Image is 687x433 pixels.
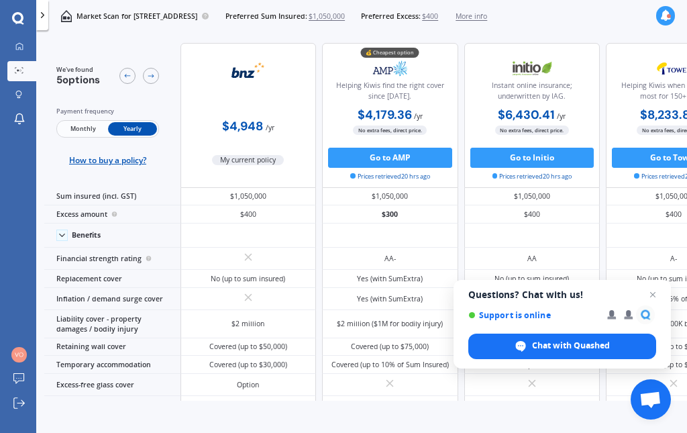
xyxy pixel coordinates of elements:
[44,356,180,374] div: Temporary accommodation
[108,122,157,136] span: Yearly
[331,360,449,370] div: Covered (up to 10% of Sum Insured)
[645,287,661,303] span: Close chat
[414,111,423,121] span: / yr
[631,379,671,420] div: Open chat
[44,374,180,397] div: Excess-free glass cover
[58,122,107,136] span: Monthly
[357,56,423,81] img: AMP.webp
[456,11,487,21] span: More info
[468,289,656,300] span: Questions? Chat with us!
[69,155,146,165] span: How to buy a policy?
[492,172,572,181] span: Prices retrieved 20 hrs ago
[212,155,284,165] span: My current policy
[498,56,565,81] img: Initio.webp
[11,347,27,363] img: 2396cd6c13335d426048797612e59709
[76,11,197,21] p: Market Scan for [STREET_ADDRESS]
[44,338,180,356] div: Retaining wall cover
[215,400,280,410] div: Covered (no excess)
[337,319,443,329] div: $2 million ($1M for bodily injury)
[44,288,180,311] div: Inflation / demand surge cover
[56,106,159,116] div: Payment frequency
[357,294,423,304] div: Yes (with SumExtra)
[384,254,396,264] div: AA-
[44,270,180,288] div: Replacement cover
[56,65,100,75] span: We've found
[215,58,281,83] img: BNZ.png
[494,274,569,284] div: No (up to sum insured)
[361,48,419,58] div: 💰 Cheapest option
[237,380,259,390] div: Option
[44,310,180,338] div: Liability cover - property damages / bodily injury
[331,81,450,106] div: Helping Kiwis find the right cover since [DATE].
[468,310,598,320] span: Support is online
[495,400,569,410] div: Covered (up to $1,000)
[328,148,452,168] button: Go to AMP
[44,396,180,414] div: Keys & locks cover
[422,11,438,21] span: $400
[557,111,566,121] span: / yr
[670,254,677,264] div: A-
[180,205,317,224] div: $400
[225,11,307,21] span: Preferred Sum Insured:
[209,342,287,352] div: Covered (up to $50,000)
[231,319,264,329] div: $2 million
[180,188,317,206] div: $1,050,000
[351,342,429,352] div: Covered (up to $75,000)
[72,231,101,240] div: Benefits
[44,188,180,206] div: Sum insured (incl. GST)
[209,360,287,370] div: Covered (up to $30,000)
[464,205,600,224] div: $400
[56,73,100,87] span: 5 options
[322,188,458,206] div: $1,050,000
[498,107,555,123] b: $6,430.41
[527,254,537,264] div: AA
[309,11,345,21] span: $1,050,000
[222,118,263,134] b: $4,948
[44,248,180,271] div: Financial strength rating
[532,340,610,352] span: Chat with Quashed
[470,148,594,168] button: Go to Initio
[350,172,430,181] span: Prices retrieved 20 hrs ago
[211,274,285,284] div: No (up to sum insured)
[357,274,423,284] div: Yes (with SumExtra)
[361,11,421,21] span: Preferred Excess:
[44,205,180,224] div: Excess amount
[322,205,458,224] div: $300
[495,126,569,135] span: No extra fees, direct price.
[468,334,656,359] div: Chat with Quashed
[60,10,72,22] img: home-and-contents.b802091223b8502ef2dd.svg
[353,400,427,410] div: Covered (up to $1,000)
[473,81,592,106] div: Instant online insurance; underwritten by IAG.
[266,123,274,132] span: / yr
[353,126,427,135] span: No extra fees, direct price.
[464,188,600,206] div: $1,050,000
[358,107,412,123] b: $4,179.36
